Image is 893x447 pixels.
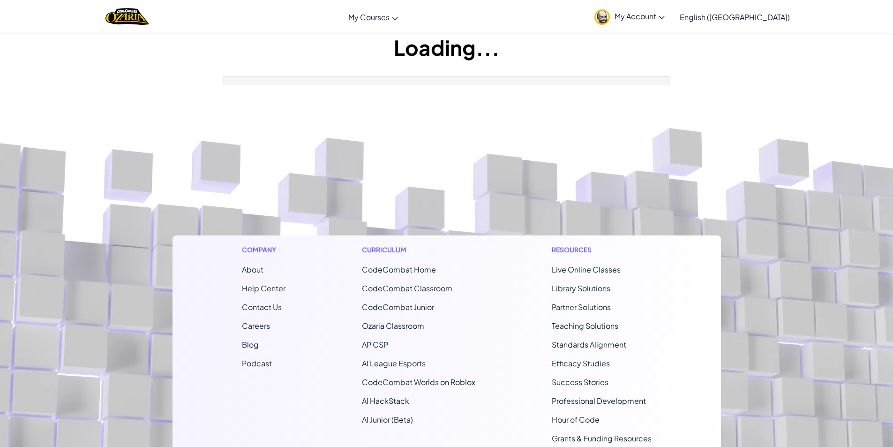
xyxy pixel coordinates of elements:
[242,340,259,349] a: Blog
[105,7,149,26] a: Ozaria by CodeCombat logo
[362,321,424,331] a: Ozaria Classroom
[590,2,669,31] a: My Account
[362,302,434,312] a: CodeCombat Junior
[362,396,409,406] a: AI HackStack
[680,12,790,22] span: English ([GEOGRAPHIC_DATA])
[552,415,600,424] a: Hour of Code
[362,377,475,387] a: CodeCombat Worlds on Roblox
[242,265,263,274] a: About
[362,265,436,274] span: CodeCombat Home
[552,283,610,293] a: Library Solutions
[552,265,621,274] a: Live Online Classes
[242,321,270,331] a: Careers
[552,396,646,406] a: Professional Development
[105,7,149,26] img: Home
[348,12,390,22] span: My Courses
[362,340,388,349] a: AP CSP
[552,358,610,368] a: Efficacy Studies
[362,415,413,424] a: AI Junior (Beta)
[344,4,403,30] a: My Courses
[362,245,475,255] h1: Curriculum
[242,302,282,312] span: Contact Us
[594,9,610,25] img: avatar
[362,283,452,293] a: CodeCombat Classroom
[615,11,665,21] span: My Account
[242,245,285,255] h1: Company
[552,245,652,255] h1: Resources
[552,340,626,349] a: Standards Alignment
[552,321,618,331] a: Teaching Solutions
[362,358,426,368] a: AI League Esports
[242,358,272,368] a: Podcast
[242,283,285,293] a: Help Center
[552,433,652,443] a: Grants & Funding Resources
[552,302,611,312] a: Partner Solutions
[675,4,795,30] a: English ([GEOGRAPHIC_DATA])
[552,377,608,387] a: Success Stories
